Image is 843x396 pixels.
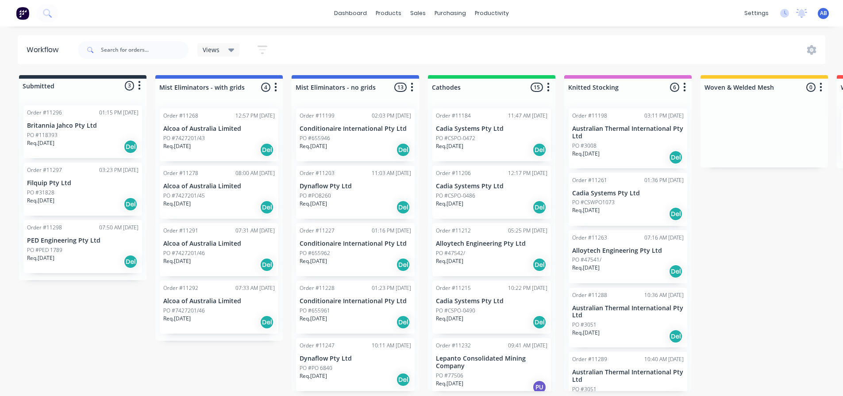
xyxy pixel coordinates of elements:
p: Req. [DATE] [300,257,327,265]
p: Req. [DATE] [572,329,600,337]
div: Order #1122801:23 PM [DATE]Conditionaire International Pty LtdPO #655961Req.[DATE]Del [296,281,415,334]
div: Del [396,258,410,272]
div: 08:00 AM [DATE] [235,169,275,177]
div: Order #1119902:03 PM [DATE]Conditionaire International Pty LtdPO #655946Req.[DATE]Del [296,108,415,161]
div: Del [669,150,683,164]
div: 07:31 AM [DATE] [235,227,275,235]
div: Order #1128810:36 AM [DATE]Australian Thermal International Pty LtdPO #3051Req.[DATE]Del [569,288,687,348]
p: Req. [DATE] [27,139,54,147]
div: Order #1127808:00 AM [DATE]Alcoa of Australia LimitedPO #7427201/45Req.[DATE]Del [160,166,278,219]
div: Order #1121205:25 PM [DATE]Alloytech Engineering Pty LtdPO #47542/Req.[DATE]Del [432,223,551,276]
div: 09:41 AM [DATE] [508,342,547,350]
div: Del [532,315,547,329]
p: Req. [DATE] [27,254,54,262]
p: PO #3008 [572,142,597,150]
div: Order #11247 [300,342,335,350]
p: PO #CSPO-0486 [436,192,475,200]
div: 10:22 PM [DATE] [508,284,547,292]
p: Dynaflow Pty Ltd [300,355,411,362]
div: 07:16 AM [DATE] [644,234,684,242]
div: Order #11184 [436,112,471,120]
p: Alcoa of Australia Limited [163,125,275,133]
div: 02:03 PM [DATE] [372,112,411,120]
div: 07:50 AM [DATE] [99,224,139,232]
p: PO #118393 [27,131,58,139]
p: Req. [DATE] [436,200,463,208]
div: sales [406,7,430,20]
p: Australian Thermal International Pty Ltd [572,305,684,320]
p: PO #3051 [572,385,597,393]
p: PO #47542/ [436,249,465,257]
div: 12:17 PM [DATE] [508,169,547,177]
div: Order #11278 [163,169,198,177]
p: PO #655946 [300,134,330,142]
p: Alcoa of Australia Limited [163,183,275,190]
div: 01:16 PM [DATE] [372,227,411,235]
p: PO #77506 [436,372,463,380]
p: Req. [DATE] [300,315,327,323]
p: PO #CSWPO1073 [572,198,615,206]
p: Australian Thermal International Pty Ltd [572,369,684,384]
div: Order #11232 [436,342,471,350]
p: Req. [DATE] [163,200,191,208]
p: Filquip Pty Ltd [27,179,139,187]
p: Req. [DATE] [436,380,463,388]
p: Britannia Jahco Pty Ltd [27,122,139,129]
div: 05:25 PM [DATE] [508,227,547,235]
div: Order #1126101:36 PM [DATE]Cadia Systems Pty LtdPO #CSWPO1073Req.[DATE]Del [569,173,687,226]
p: Cadia Systems Pty Ltd [436,183,547,190]
img: Factory [16,7,29,20]
p: PO #31828 [27,189,54,197]
p: Cadia Systems Pty Ltd [436,297,547,305]
p: PO #655962 [300,249,330,257]
div: Order #11206 [436,169,471,177]
div: Order #1120612:17 PM [DATE]Cadia Systems Pty LtdPO #CSPO-0486Req.[DATE]Del [432,166,551,219]
div: Order #11288 [572,291,607,299]
div: Del [669,329,683,343]
div: Order #11292 [163,284,198,292]
div: 07:33 AM [DATE] [235,284,275,292]
div: 10:36 AM [DATE] [644,291,684,299]
div: Del [260,200,274,214]
p: Alcoa of Australia Limited [163,240,275,247]
p: PO #3051 [572,321,597,329]
div: Order #1129807:50 AM [DATE]PED Engineering Pty LtdPO #PED 1789Req.[DATE]Del [23,220,142,273]
div: Order #11199 [300,112,335,120]
p: Australian Thermal International Pty Ltd [572,125,684,140]
div: Order #11261 [572,176,607,184]
p: Dynaflow Pty Ltd [300,183,411,190]
p: PO #PO8260 [300,192,331,200]
div: PU [532,380,547,394]
div: Del [532,200,547,214]
p: Req. [DATE] [572,150,600,158]
div: 03:23 PM [DATE] [99,166,139,174]
p: Req. [DATE] [436,315,463,323]
div: 03:11 PM [DATE] [644,112,684,120]
div: Order #1118411:47 AM [DATE]Cadia Systems Pty LtdPO #CSPO-0472Req.[DATE]Del [432,108,551,161]
div: Del [123,197,138,211]
p: Conditionaire International Pty Ltd [300,240,411,247]
div: Order #1121510:22 PM [DATE]Cadia Systems Pty LtdPO #CSPO-0490Req.[DATE]Del [432,281,551,334]
p: PO #PED 1789 [27,246,62,254]
p: Alcoa of Australia Limited [163,297,275,305]
div: Order #1120311:03 AM [DATE]Dynaflow Pty LtdPO #PO8260Req.[DATE]Del [296,166,415,219]
p: Req. [DATE] [300,142,327,150]
div: Order #11289 [572,355,607,363]
div: Del [123,140,138,154]
div: Order #11291 [163,227,198,235]
div: Del [532,143,547,157]
div: 11:03 AM [DATE] [372,169,411,177]
div: Order #1126307:16 AM [DATE]Alloytech Engineering Pty LtdPO #47541/Req.[DATE]Del [569,230,687,283]
p: Conditionaire International Pty Ltd [300,297,411,305]
div: Workflow [27,45,63,55]
div: Order #11228 [300,284,335,292]
div: Order #1126812:57 PM [DATE]Alcoa of Australia LimitedPO #7427201/43Req.[DATE]Del [160,108,278,161]
p: PO #7427201/46 [163,249,205,257]
div: productivity [470,7,513,20]
p: PO #CSPO-0490 [436,307,475,315]
p: PO #7427201/46 [163,307,205,315]
div: Del [123,255,138,269]
p: Alloytech Engineering Pty Ltd [572,247,684,255]
div: Order #11215 [436,284,471,292]
p: PO #7427201/43 [163,134,205,142]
